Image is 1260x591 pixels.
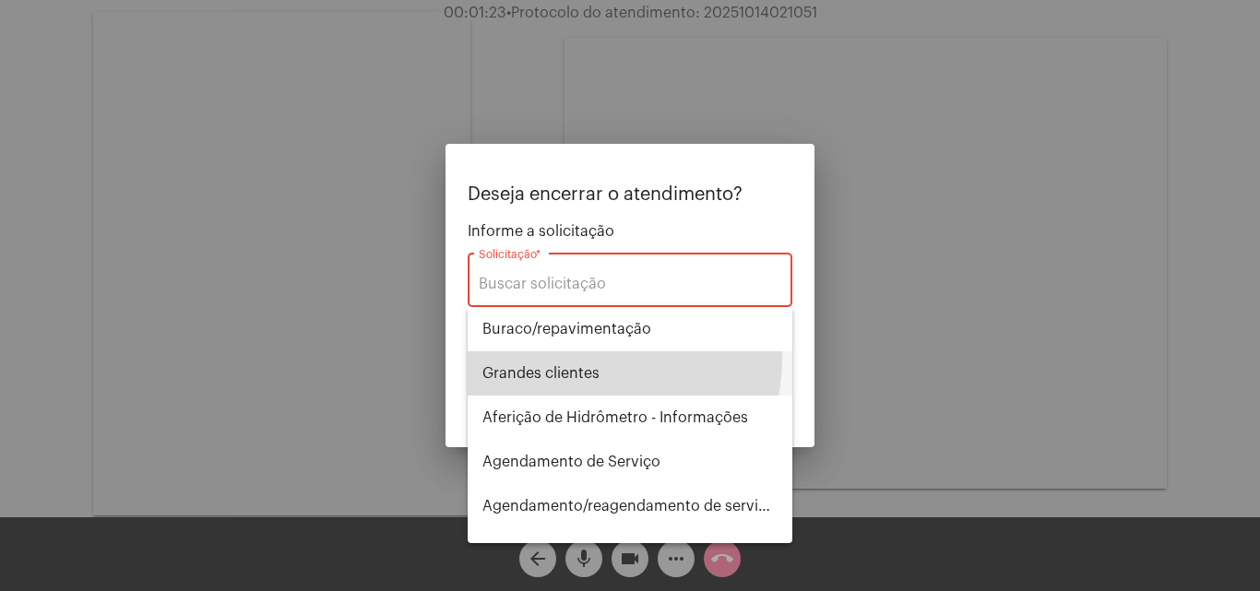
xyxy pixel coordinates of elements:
p: Deseja encerrar o atendimento? [468,184,792,205]
span: Aferição de Hidrômetro - Informações [482,396,778,440]
span: ⁠Buraco/repavimentação [482,307,778,351]
span: Informe a solicitação [468,223,792,240]
span: ⁠Grandes clientes [482,351,778,396]
span: Alterar nome do usuário na fatura [482,528,778,573]
span: Agendamento de Serviço [482,440,778,484]
input: Buscar solicitação [479,276,781,292]
span: Agendamento/reagendamento de serviços - informações [482,484,778,528]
